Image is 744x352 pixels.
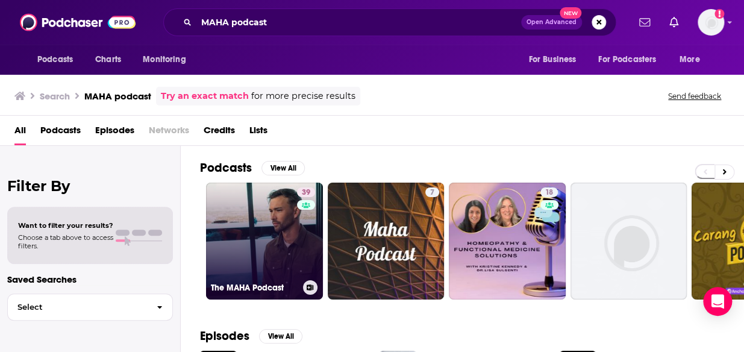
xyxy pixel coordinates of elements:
span: New [560,7,581,19]
span: 18 [545,187,553,199]
div: Search podcasts, credits, & more... [163,8,616,36]
button: open menu [29,48,89,71]
a: 7 [425,187,439,197]
span: Logged in as megcassidy [698,9,724,36]
button: open menu [520,48,591,71]
svg: Add a profile image [714,9,724,19]
button: Open AdvancedNew [521,15,582,30]
a: EpisodesView All [200,328,302,344]
img: Podchaser - Follow, Share and Rate Podcasts [20,11,136,34]
div: Open Intercom Messenger [703,287,732,316]
span: For Podcasters [598,51,656,68]
a: 39 [297,187,315,197]
img: User Profile [698,9,724,36]
span: Podcasts [37,51,73,68]
button: open menu [590,48,674,71]
span: Choose a tab above to access filters. [18,233,113,250]
a: 7 [328,183,445,300]
button: open menu [134,48,201,71]
p: Saved Searches [7,274,173,285]
span: Networks [149,121,189,145]
span: Monitoring [143,51,186,68]
a: PodcastsView All [200,160,305,175]
h2: Filter By [7,177,173,195]
a: Show notifications dropdown [634,12,655,33]
a: Charts [87,48,128,71]
span: Select [8,303,147,311]
a: Podcasts [40,121,81,145]
a: 39The MAHA Podcast [206,183,323,300]
button: View All [259,329,302,344]
a: Lists [249,121,267,145]
span: 7 [430,187,434,199]
span: 39 [302,187,310,199]
span: Open Advanced [527,19,577,25]
button: Select [7,294,173,321]
a: Episodes [95,121,134,145]
h3: Search [40,90,70,102]
h3: The MAHA Podcast [211,283,298,293]
h3: MAHA podcast [84,90,151,102]
h2: Episodes [200,328,249,344]
button: Send feedback [664,91,725,101]
span: for more precise results [251,89,355,103]
h2: Podcasts [200,160,252,175]
a: Credits [204,121,235,145]
button: open menu [671,48,715,71]
a: Show notifications dropdown [664,12,683,33]
button: View All [261,161,305,175]
a: All [14,121,26,145]
span: More [680,51,700,68]
a: 18 [540,187,558,197]
span: Charts [95,51,121,68]
button: Show profile menu [698,9,724,36]
a: 18 [449,183,566,300]
span: Want to filter your results? [18,221,113,230]
input: Search podcasts, credits, & more... [196,13,521,32]
a: Try an exact match [161,89,249,103]
span: For Business [528,51,576,68]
